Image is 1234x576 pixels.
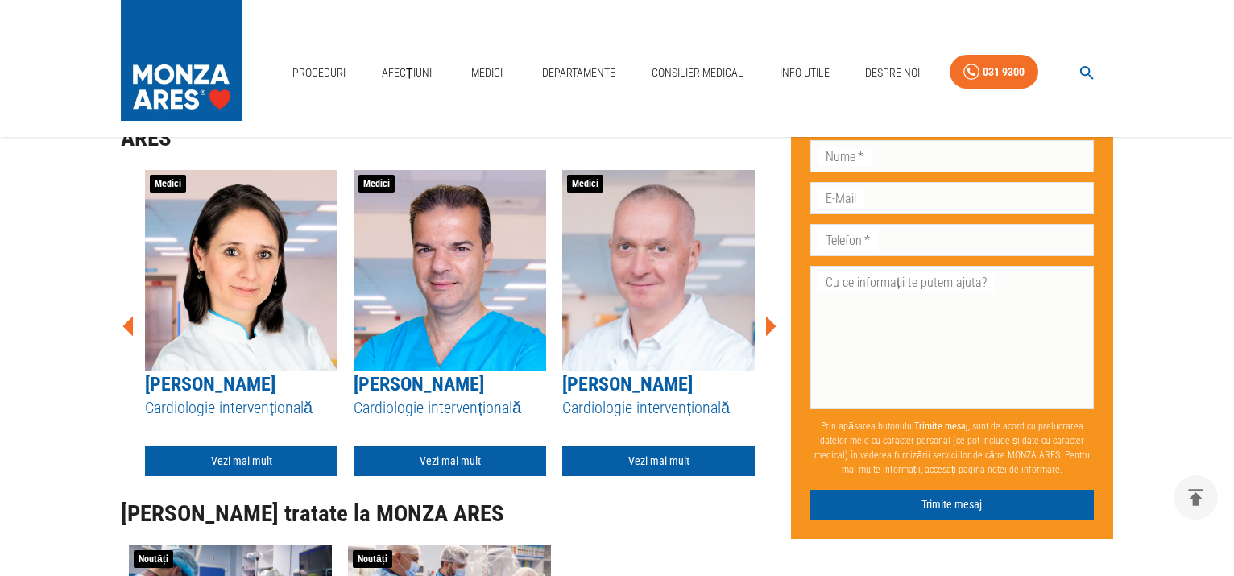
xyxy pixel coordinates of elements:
span: Noutăți [134,550,173,568]
h2: [PERSON_NAME] tratate la MONZA ARES [121,501,778,527]
span: Medici [358,175,395,193]
a: [PERSON_NAME] [354,373,484,396]
a: Proceduri [286,56,352,89]
button: delete [1174,475,1218,520]
div: 031 9300 [983,62,1025,82]
img: Dr. Măriuca Nicotera [145,170,337,371]
span: Medici [567,175,603,193]
a: Afecțiuni [375,56,438,89]
h2: Doctori care efectuează tratamentul insuficienței mitrale la MONZA ARES [121,100,778,151]
a: Consilier Medical [645,56,750,89]
a: Vezi mai mult [354,446,546,476]
a: [PERSON_NAME] [562,373,693,396]
a: Despre Noi [859,56,926,89]
b: Trimite mesaj [914,421,968,432]
h5: Cardiologie intervențională [562,397,755,419]
p: Prin apăsarea butonului , sunt de acord cu prelucrarea datelor mele cu caracter personal (ce pot ... [810,412,1094,483]
a: [PERSON_NAME] [145,373,275,396]
a: Info Utile [773,56,836,89]
span: Medici [150,175,186,193]
a: Vezi mai mult [145,446,337,476]
a: 031 9300 [950,55,1038,89]
h5: Cardiologie intervențională [145,397,337,419]
a: Vezi mai mult [562,446,755,476]
a: Departamente [536,56,622,89]
h5: Cardiologie intervențională [354,397,546,419]
span: Noutăți [353,550,392,568]
a: Medici [461,56,512,89]
button: Trimite mesaj [810,490,1094,520]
